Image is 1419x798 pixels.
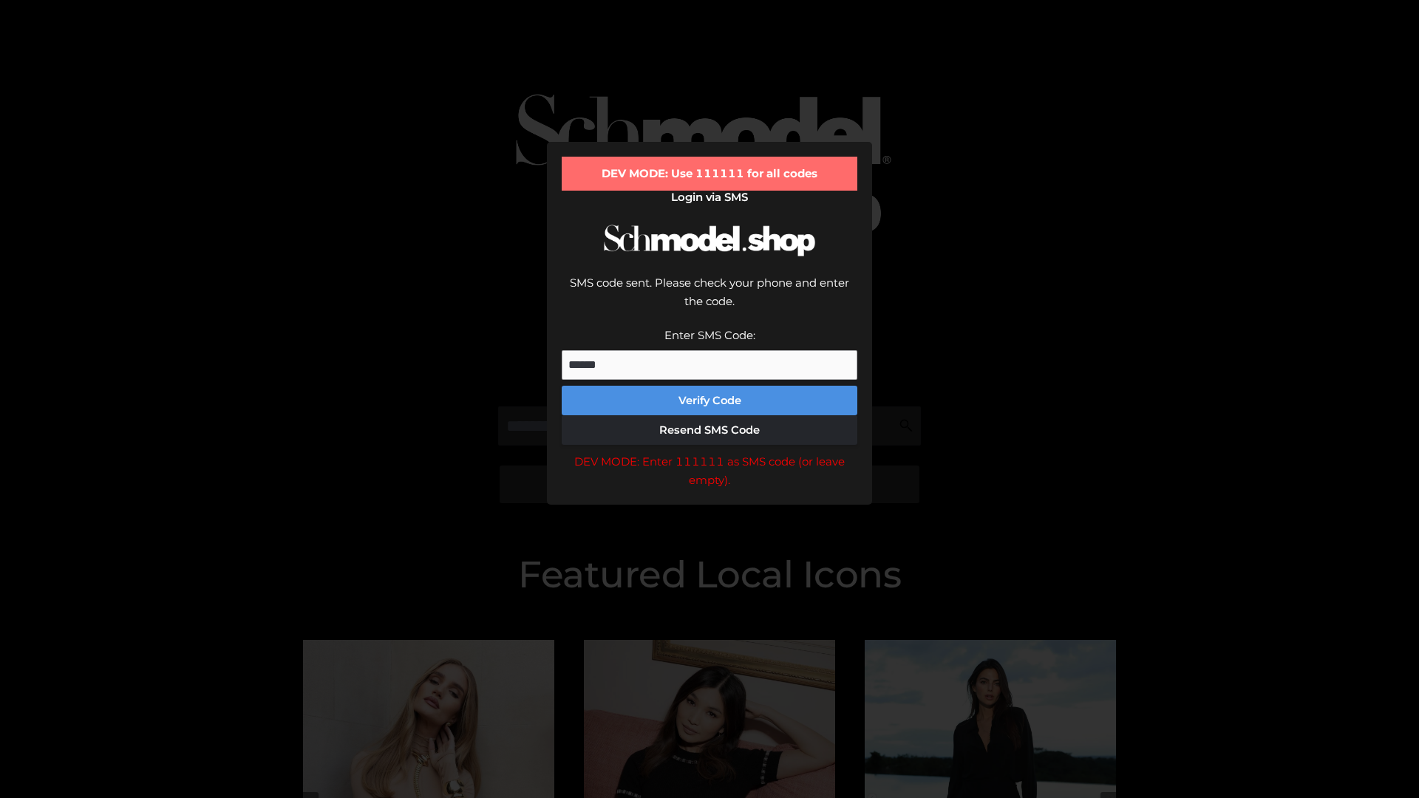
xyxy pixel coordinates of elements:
label: Enter SMS Code: [664,328,755,342]
button: Resend SMS Code [562,415,857,445]
div: DEV MODE: Enter 111111 as SMS code (or leave empty). [562,452,857,490]
div: SMS code sent. Please check your phone and enter the code. [562,273,857,326]
div: DEV MODE: Use 111111 for all codes [562,157,857,191]
button: Verify Code [562,386,857,415]
img: Schmodel Logo [599,211,820,270]
h2: Login via SMS [562,191,857,204]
